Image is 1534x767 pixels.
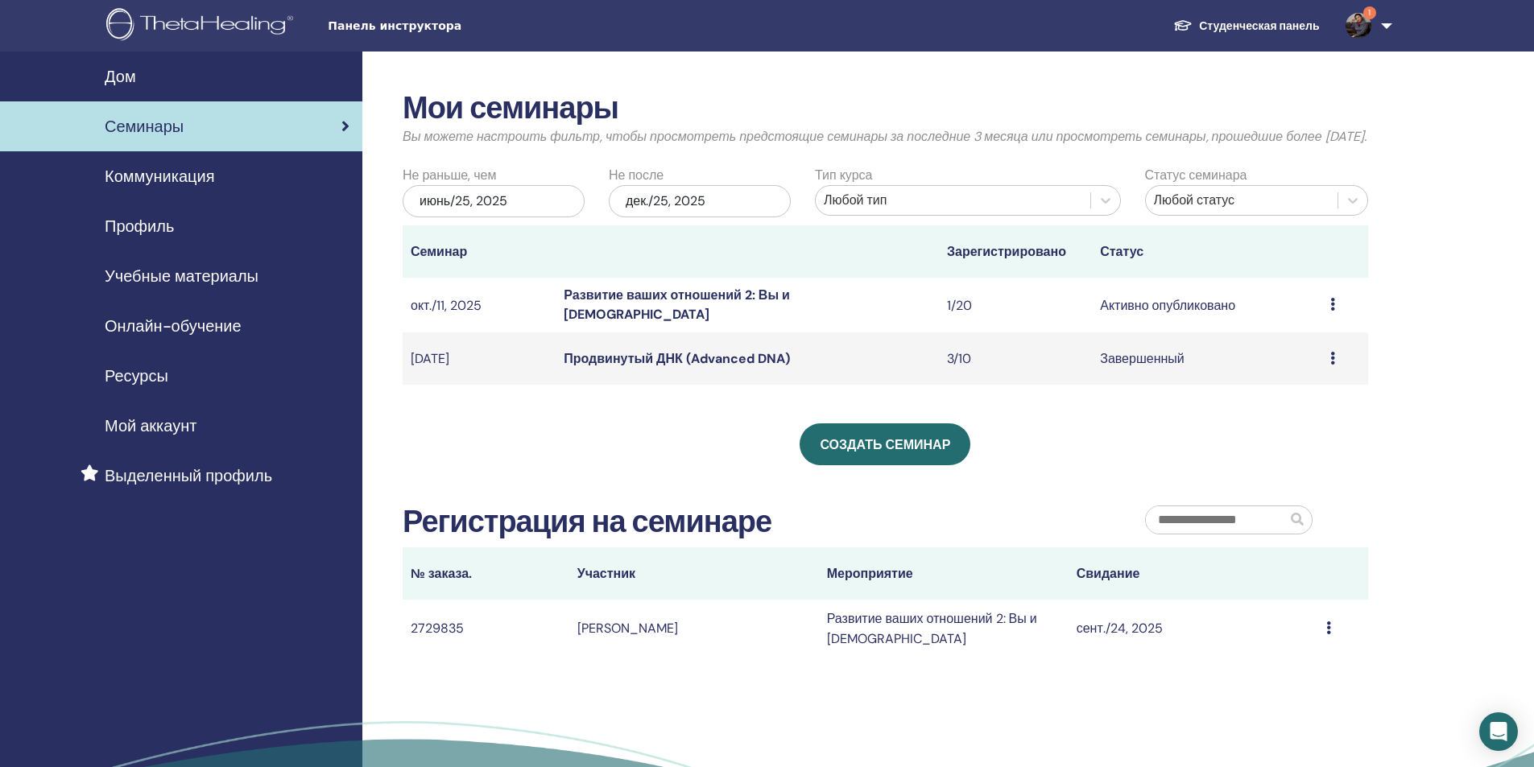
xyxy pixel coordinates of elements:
font: Не после [609,167,664,184]
font: Участник [577,565,635,582]
font: Статус [1100,243,1143,260]
font: [PERSON_NAME] [577,620,678,637]
font: Мероприятие [827,565,913,582]
font: Панель инструктора [328,19,461,32]
font: Тип курса [815,167,872,184]
font: Вы можете настроить фильтр, чтобы просмотреть предстоящие семинары за последние 3 месяца или прос... [403,128,1367,145]
font: Семинары [105,116,184,137]
font: Любой статус [1154,192,1235,208]
font: Учебные материалы [105,266,258,287]
font: Регистрация на семинаре [403,501,771,542]
font: Статус семинара [1145,167,1247,184]
font: Свидание [1077,565,1140,582]
font: окт./11, 2025 [411,297,482,314]
a: Развитие ваших отношений 2: Вы и [DEMOGRAPHIC_DATA] [564,287,790,323]
a: Создать семинар [800,423,970,465]
a: Продвинутый ДНК (Advanced DNA) [564,350,789,367]
font: дек./25, 2025 [626,192,705,209]
font: Мой аккаунт [105,415,196,436]
font: Зарегистрировано [947,243,1066,260]
img: graduation-cap-white.svg [1173,19,1193,32]
font: Развитие ваших отношений 2: Вы и [DEMOGRAPHIC_DATA] [827,610,1037,647]
font: Коммуникация [105,166,214,187]
font: Мои семинары [403,88,618,128]
a: Студенческая панель [1160,10,1332,41]
font: 2729835 [411,620,464,637]
font: Семинар [411,243,467,260]
font: [DATE] [411,350,449,367]
font: 3/10 [947,350,971,367]
font: Создать семинар [820,436,950,453]
font: Не раньше, чем [403,167,496,184]
img: default.jpg [1346,13,1371,39]
font: Студенческая панель [1199,19,1319,33]
font: Выделенный профиль [105,465,272,486]
font: Активно опубликовано [1100,297,1235,314]
font: Любой тип [824,192,887,208]
font: 1 [1368,7,1371,18]
font: № заказа. [411,565,472,582]
font: сент./24, 2025 [1077,620,1163,637]
font: Завершенный [1100,350,1185,367]
div: Open Intercom Messenger [1479,712,1518,751]
font: Профиль [105,216,174,237]
font: Ресурсы [105,365,168,386]
font: Онлайн-обучение [105,315,242,336]
img: logo.png [106,8,299,44]
font: июнь/25, 2025 [420,192,507,209]
font: Дом [105,66,136,87]
font: 1/20 [947,297,972,314]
